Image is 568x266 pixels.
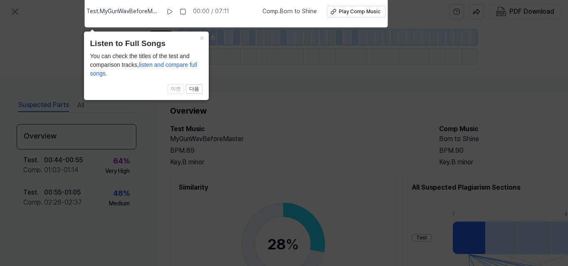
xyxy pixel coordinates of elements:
button: Close [195,32,209,43]
div: You can check the titles of the test and comparison tracks, [90,52,203,78]
span: listen and compare full songs. [90,61,198,77]
button: 다음 [186,84,203,94]
div: 00:00 / 07:11 [193,7,229,16]
span: Comp . Born to Shine [262,7,317,16]
button: Play Comp Music [327,6,386,17]
span: Test . MyGunWavBeforeMaster [86,7,160,16]
div: Play Comp Music [339,8,380,15]
header: Listen to Full Songs [90,38,203,50]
